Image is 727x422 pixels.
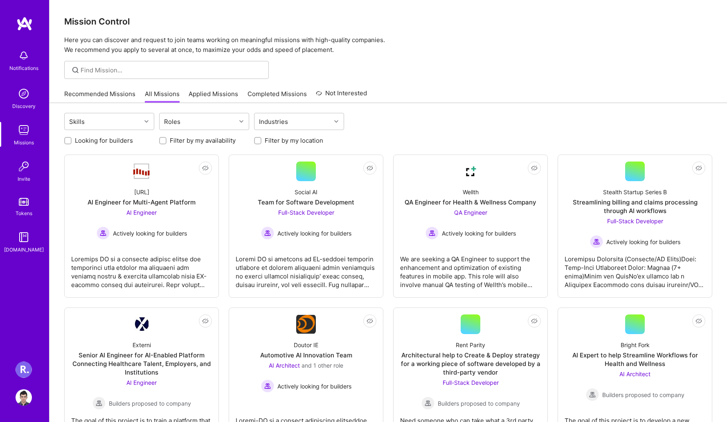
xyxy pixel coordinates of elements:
[258,198,354,207] div: Team for Software Development
[126,209,157,216] span: AI Engineer
[202,318,209,324] i: icon EyeClosed
[16,47,32,64] img: bell
[456,341,485,349] div: Rent Parity
[590,235,603,248] img: Actively looking for builders
[425,227,439,240] img: Actively looking for builders
[134,188,149,196] div: [URL]
[81,66,263,74] input: Find Mission...
[236,162,376,291] a: Social AITeam for Software DevelopmentFull-Stack Developer Actively looking for buildersActively ...
[531,318,538,324] i: icon EyeClosed
[236,248,376,289] div: Loremi DO si ametcons ad EL-seddoei temporin utlabore et dolorem aliquaeni admin veniamquis no ex...
[16,122,32,138] img: teamwork
[565,162,705,291] a: Stealth Startup Series BStreamlining billing and claims processing through AI workflowsFull-Stack...
[296,315,316,334] img: Company Logo
[461,162,480,181] img: Company Logo
[367,318,373,324] i: icon EyeClosed
[277,382,351,391] span: Actively looking for builders
[71,162,212,291] a: Company Logo[URL]AI Engineer for Multi-Agent PlatformAI Engineer Actively looking for buildersAct...
[695,318,702,324] i: icon EyeClosed
[162,116,182,128] div: Roles
[109,399,191,408] span: Builders proposed to company
[531,165,538,171] i: icon EyeClosed
[603,188,667,196] div: Stealth Startup Series B
[71,351,212,377] div: Senior AI Engineer for AI-Enabled Platform Connecting Healthcare Talent, Employers, and Institutions
[295,188,317,196] div: Social AI
[607,218,663,224] span: Full-Stack Developer
[16,16,33,31] img: logo
[16,361,32,378] img: Roger Healthcare: Roger Heath:Full-Stack Engineer
[586,388,599,401] img: Builders proposed to company
[18,175,30,183] div: Invite
[97,227,110,240] img: Actively looking for builders
[442,229,516,238] span: Actively looking for builders
[4,245,44,254] div: [DOMAIN_NAME]
[316,88,367,103] a: Not Interested
[14,361,34,378] a: Roger Healthcare: Roger Heath:Full-Stack Engineer
[260,351,352,359] div: Automotive AI Innovation Team
[400,248,541,289] div: We are seeking a QA Engineer to support the enhancement and optimization of existing features in ...
[126,379,157,386] span: AI Engineer
[261,379,274,393] img: Actively looking for builders
[421,397,434,410] img: Builders proposed to company
[405,198,536,207] div: QA Engineer for Health & Wellness Company
[257,116,290,128] div: Industries
[400,162,541,291] a: Company LogoWellthQA Engineer for Health & Wellness CompanyQA Engineer Actively looking for build...
[606,238,680,246] span: Actively looking for builders
[602,391,684,399] span: Builders proposed to company
[132,163,151,180] img: Company Logo
[170,136,236,145] label: Filter by my availability
[454,209,487,216] span: QA Engineer
[16,85,32,102] img: discovery
[302,362,343,369] span: and 1 other role
[71,248,212,289] div: Loremips DO si a consecte adipisc elitse doe temporinci utla etdolor ma aliquaeni adm veniamq nos...
[278,209,334,216] span: Full-Stack Developer
[269,362,300,369] span: AI Architect
[75,136,133,145] label: Looking for builders
[619,370,650,377] span: AI Architect
[261,227,274,240] img: Actively looking for builders
[463,188,479,196] div: Wellth
[71,65,80,75] i: icon SearchGrey
[277,229,351,238] span: Actively looking for builders
[144,119,149,123] i: icon Chevron
[14,138,34,147] div: Missions
[64,16,712,27] h3: Mission Control
[265,136,323,145] label: Filter by my location
[64,35,712,55] p: Here you can discover and request to join teams working on meaningful missions with high-quality ...
[19,198,29,206] img: tokens
[16,158,32,175] img: Invite
[12,102,36,110] div: Discovery
[67,116,87,128] div: Skills
[16,389,32,406] img: User Avatar
[239,119,243,123] i: icon Chevron
[367,165,373,171] i: icon EyeClosed
[565,198,705,215] div: Streamlining billing and claims processing through AI workflows
[145,90,180,103] a: All Missions
[695,165,702,171] i: icon EyeClosed
[443,379,499,386] span: Full-Stack Developer
[16,209,32,218] div: Tokens
[113,229,187,238] span: Actively looking for builders
[92,397,106,410] img: Builders proposed to company
[9,64,38,72] div: Notifications
[135,317,149,331] img: Company Logo
[16,229,32,245] img: guide book
[202,165,209,171] i: icon EyeClosed
[565,248,705,289] div: Loremipsu Dolorsita (Consecte/AD Elits)Doei: Temp-Inci Utlaboreet Dolor: Magnaa (7+ enima)Minim v...
[248,90,307,103] a: Completed Missions
[621,341,650,349] div: Bright Fork
[400,351,541,377] div: Architectural help to Create & Deploy strategy for a working piece of software developed by a thi...
[334,119,338,123] i: icon Chevron
[294,341,318,349] div: Doutor IE
[14,389,34,406] a: User Avatar
[189,90,238,103] a: Applied Missions
[64,90,135,103] a: Recommended Missions
[438,399,520,408] span: Builders proposed to company
[88,198,196,207] div: AI Engineer for Multi-Agent Platform
[565,351,705,368] div: AI Expert to help Streamline Workflows for Health and Wellness
[133,341,151,349] div: Externi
